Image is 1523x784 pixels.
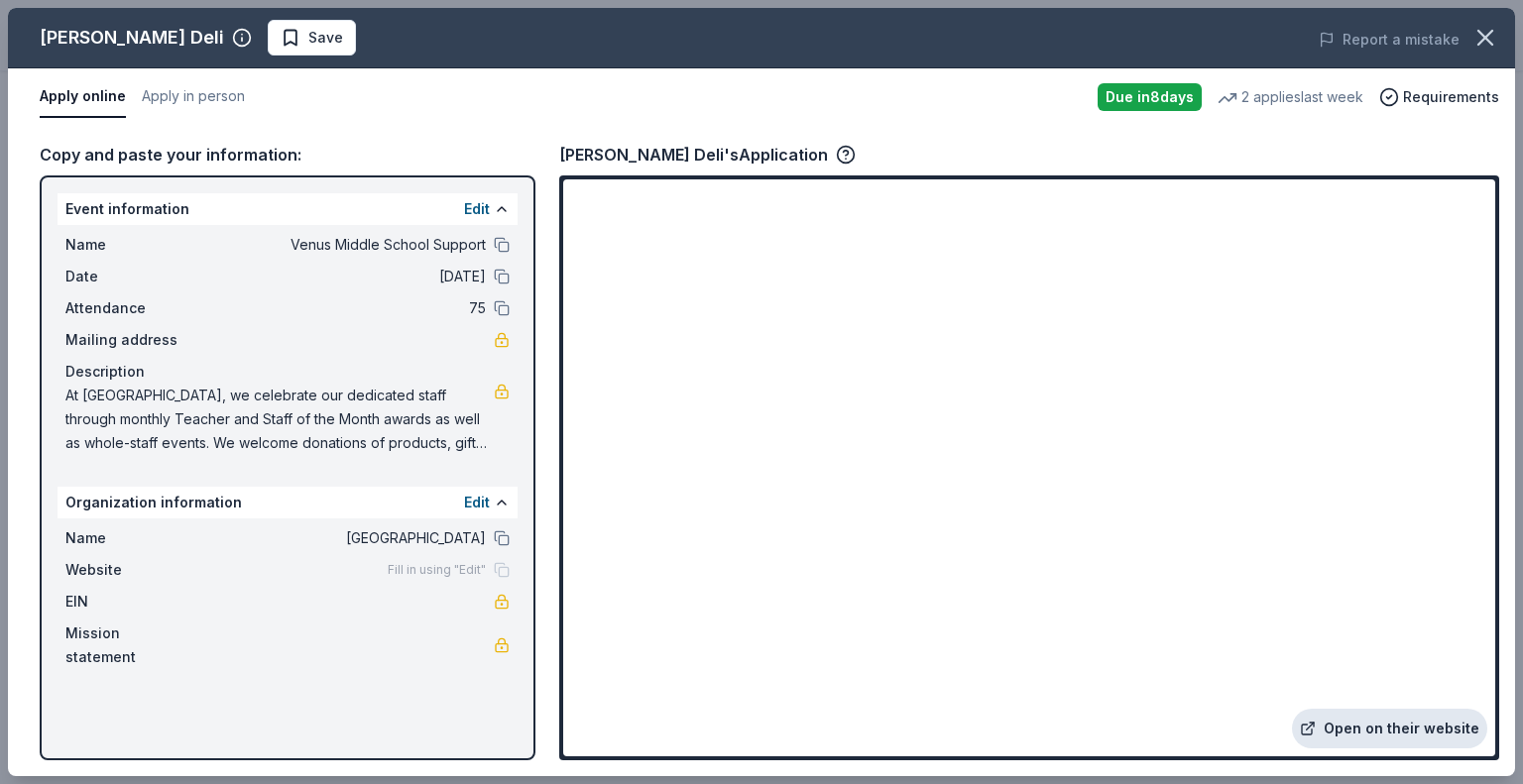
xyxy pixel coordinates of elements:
[464,197,490,221] button: Edit
[268,20,356,56] button: Save
[198,296,486,320] span: 75
[65,328,198,352] span: Mailing address
[1218,85,1363,109] div: 2 applies last week
[65,360,510,384] div: Description
[1319,28,1460,52] button: Report a mistake
[198,233,486,257] span: Venus Middle School Support
[1403,85,1499,109] span: Requirements
[198,265,486,288] span: [DATE]
[65,265,198,288] span: Date
[65,590,198,614] span: EIN
[58,487,518,518] div: Organization information
[308,26,343,50] span: Save
[559,142,856,168] div: [PERSON_NAME] Deli's Application
[40,22,224,54] div: [PERSON_NAME] Deli
[40,76,126,118] button: Apply online
[1292,709,1487,748] a: Open on their website
[65,384,494,455] span: At [GEOGRAPHIC_DATA], we celebrate our dedicated staff through monthly Teacher and Staff of the M...
[58,193,518,225] div: Event information
[464,491,490,514] button: Edit
[65,558,198,582] span: Website
[142,76,245,118] button: Apply in person
[1098,83,1202,111] div: Due in 8 days
[40,142,535,168] div: Copy and paste your information:
[1379,85,1499,109] button: Requirements
[65,296,198,320] span: Attendance
[65,233,198,257] span: Name
[198,526,486,550] span: [GEOGRAPHIC_DATA]
[65,621,198,669] span: Mission statement
[388,562,486,578] span: Fill in using "Edit"
[65,526,198,550] span: Name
